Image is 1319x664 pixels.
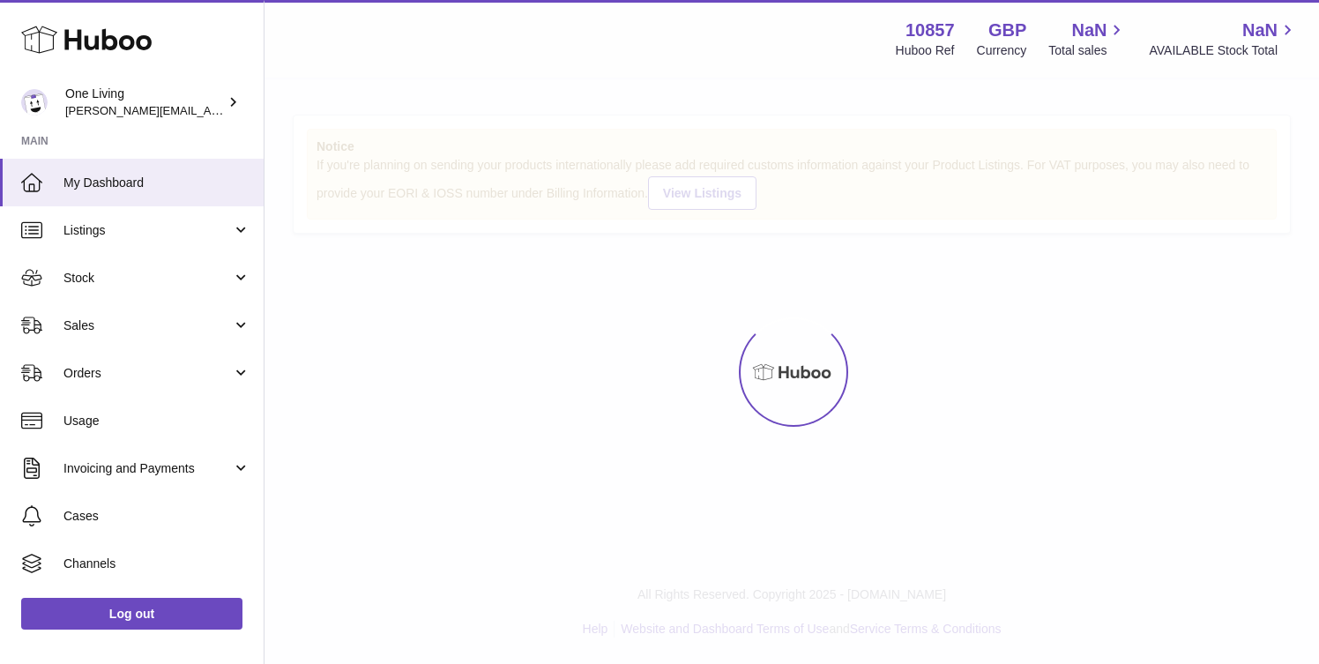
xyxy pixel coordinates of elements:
[63,460,232,477] span: Invoicing and Payments
[21,598,242,630] a: Log out
[977,42,1027,59] div: Currency
[63,222,232,239] span: Listings
[1149,19,1298,59] a: NaN AVAILABLE Stock Total
[63,175,250,191] span: My Dashboard
[63,508,250,525] span: Cases
[63,413,250,429] span: Usage
[63,556,250,572] span: Channels
[1242,19,1278,42] span: NaN
[1048,42,1127,59] span: Total sales
[63,270,232,287] span: Stock
[1048,19,1127,59] a: NaN Total sales
[63,365,232,382] span: Orders
[63,317,232,334] span: Sales
[65,86,224,119] div: One Living
[21,89,48,116] img: Jessica@oneliving.com
[65,103,354,117] span: [PERSON_NAME][EMAIL_ADDRESS][DOMAIN_NAME]
[988,19,1026,42] strong: GBP
[1071,19,1107,42] span: NaN
[1149,42,1298,59] span: AVAILABLE Stock Total
[905,19,955,42] strong: 10857
[896,42,955,59] div: Huboo Ref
